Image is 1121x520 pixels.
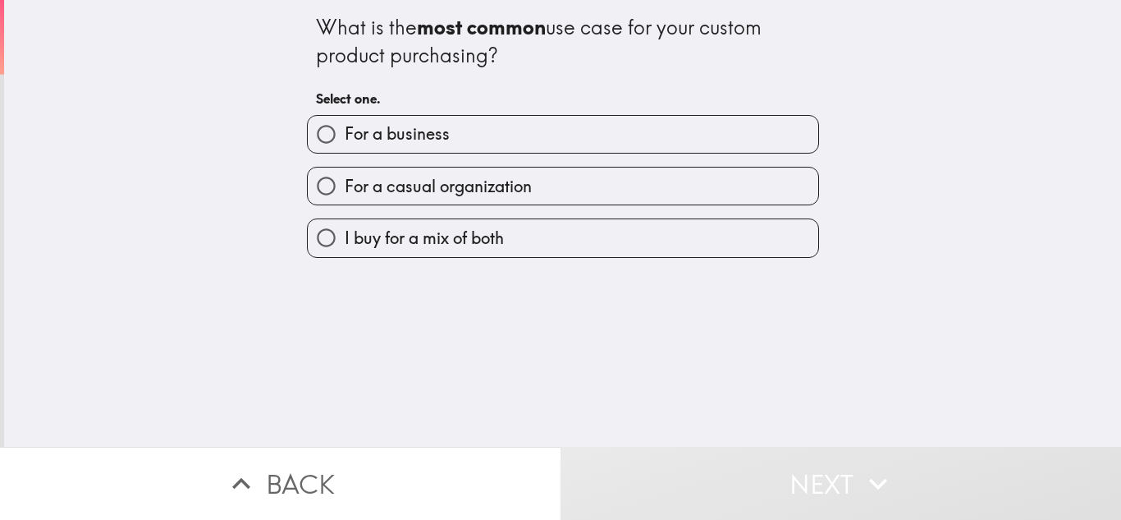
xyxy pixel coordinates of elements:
[345,227,504,250] span: I buy for a mix of both
[308,116,818,153] button: For a business
[345,122,450,145] span: For a business
[308,219,818,256] button: I buy for a mix of both
[345,175,532,198] span: For a casual organization
[316,90,810,108] h6: Select one.
[560,447,1121,520] button: Next
[308,168,818,205] button: For a casual organization
[316,14,810,69] div: What is the use case for your custom product purchasing?
[417,15,546,39] b: most common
